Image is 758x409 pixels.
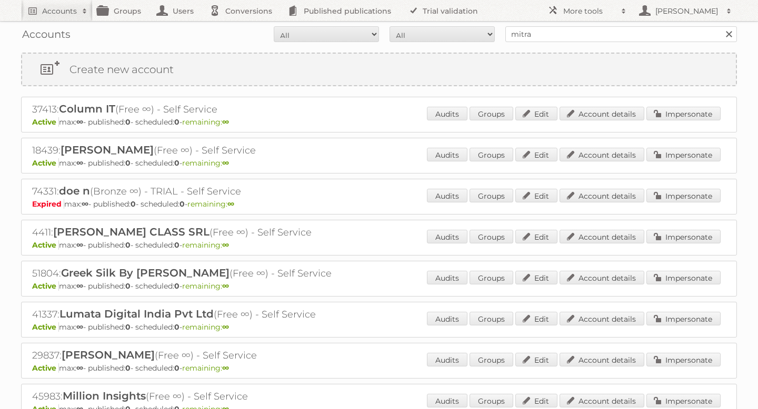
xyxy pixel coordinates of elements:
[174,158,179,168] strong: 0
[32,363,726,373] p: max: - published: - scheduled: -
[131,199,136,209] strong: 0
[32,267,401,280] h2: 51804: (Free ∞) - Self Service
[515,148,557,161] a: Edit
[59,103,115,115] span: Column IT
[125,322,131,332] strong: 0
[76,363,83,373] strong: ∞
[222,117,229,127] strong: ∞
[32,322,726,332] p: max: - published: - scheduled: -
[42,6,77,16] h2: Accounts
[32,240,59,250] span: Active
[427,148,467,161] a: Audits
[61,267,230,279] span: Greek Silk By [PERSON_NAME]
[76,240,83,250] strong: ∞
[646,312,721,325] a: Impersonate
[125,117,131,127] strong: 0
[32,144,401,157] h2: 18439: (Free ∞) - Self Service
[179,199,185,209] strong: 0
[515,107,557,120] a: Edit
[22,54,736,85] a: Create new account
[470,230,513,243] a: Groups
[125,363,131,373] strong: 0
[227,199,234,209] strong: ∞
[515,189,557,202] a: Edit
[32,281,726,291] p: max: - published: - scheduled: -
[32,199,726,209] p: max: - published: - scheduled: -
[32,363,59,373] span: Active
[427,271,467,284] a: Audits
[427,230,467,243] a: Audits
[82,199,88,209] strong: ∞
[427,312,467,325] a: Audits
[174,363,179,373] strong: 0
[470,189,513,202] a: Groups
[63,390,146,402] span: Million Insights
[32,349,401,362] h2: 29837: (Free ∞) - Self Service
[222,322,229,332] strong: ∞
[560,312,644,325] a: Account details
[515,394,557,407] a: Edit
[560,107,644,120] a: Account details
[470,271,513,284] a: Groups
[32,240,726,250] p: max: - published: - scheduled: -
[32,158,59,168] span: Active
[182,117,229,127] span: remaining:
[646,271,721,284] a: Impersonate
[646,353,721,366] a: Impersonate
[32,322,59,332] span: Active
[646,107,721,120] a: Impersonate
[32,117,726,127] p: max: - published: - scheduled: -
[182,322,229,332] span: remaining:
[187,199,234,209] span: remaining:
[182,240,229,250] span: remaining:
[427,189,467,202] a: Audits
[32,308,401,321] h2: 41337: (Free ∞) - Self Service
[125,240,131,250] strong: 0
[182,281,229,291] span: remaining:
[222,158,229,168] strong: ∞
[515,271,557,284] a: Edit
[470,353,513,366] a: Groups
[646,230,721,243] a: Impersonate
[174,322,179,332] strong: 0
[427,353,467,366] a: Audits
[76,158,83,168] strong: ∞
[32,226,401,239] h2: 4411: (Free ∞) - Self Service
[174,281,179,291] strong: 0
[470,148,513,161] a: Groups
[32,185,401,198] h2: 74331: (Bronze ∞) - TRIAL - Self Service
[470,107,513,120] a: Groups
[653,6,721,16] h2: [PERSON_NAME]
[646,189,721,202] a: Impersonate
[515,230,557,243] a: Edit
[470,312,513,325] a: Groups
[32,199,64,209] span: Expired
[222,363,229,373] strong: ∞
[515,312,557,325] a: Edit
[76,117,83,127] strong: ∞
[76,322,83,332] strong: ∞
[62,349,155,361] span: [PERSON_NAME]
[563,6,616,16] h2: More tools
[560,271,644,284] a: Account details
[646,394,721,407] a: Impersonate
[560,353,644,366] a: Account details
[646,148,721,161] a: Impersonate
[222,281,229,291] strong: ∞
[560,189,644,202] a: Account details
[53,226,210,238] span: [PERSON_NAME] CLASS SRL
[59,185,90,197] span: doe n
[59,308,214,320] span: Lumata Digital India Pvt Ltd
[174,240,179,250] strong: 0
[427,107,467,120] a: Audits
[560,230,644,243] a: Account details
[560,394,644,407] a: Account details
[125,158,131,168] strong: 0
[470,394,513,407] a: Groups
[182,363,229,373] span: remaining:
[32,158,726,168] p: max: - published: - scheduled: -
[61,144,154,156] span: [PERSON_NAME]
[125,281,131,291] strong: 0
[560,148,644,161] a: Account details
[32,103,401,116] h2: 37413: (Free ∞) - Self Service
